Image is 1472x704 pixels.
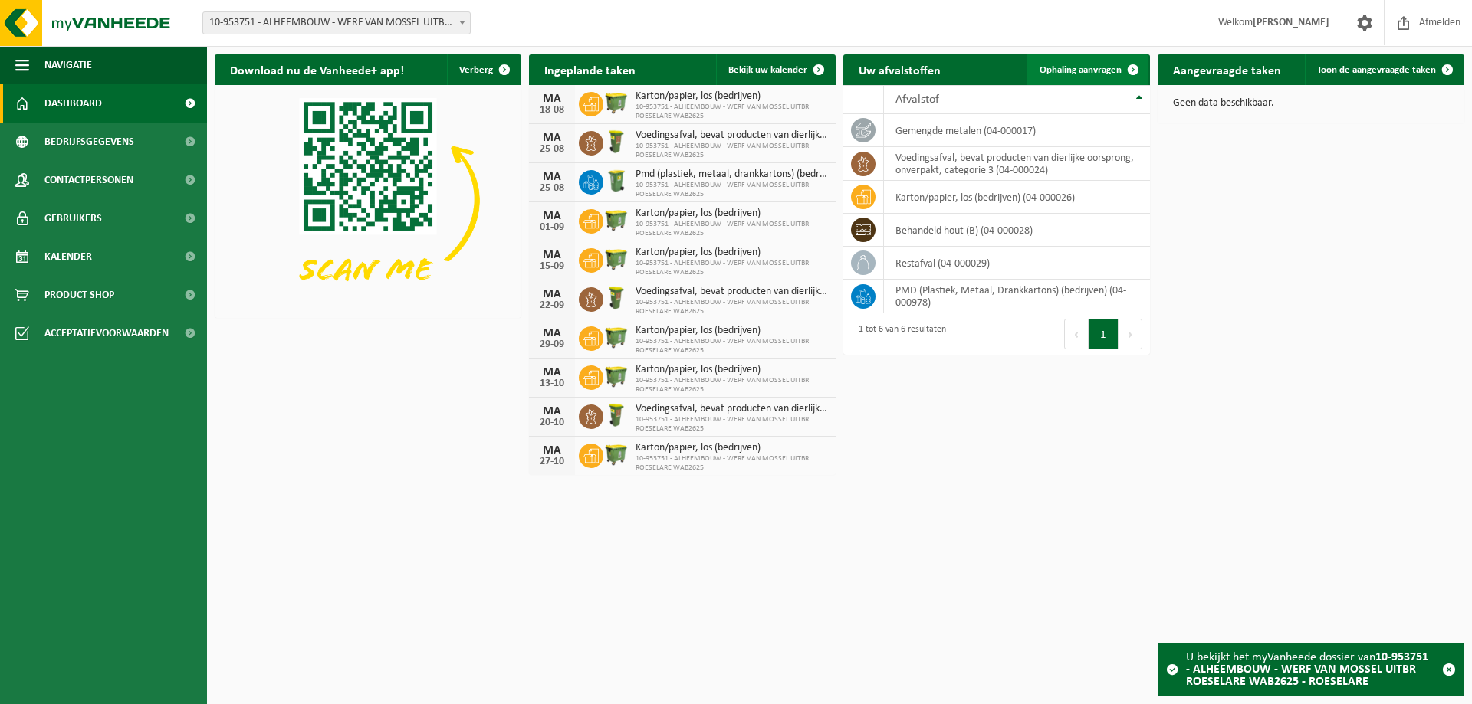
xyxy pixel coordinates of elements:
[537,222,567,233] div: 01-09
[447,54,520,85] button: Verberg
[1040,65,1122,75] span: Ophaling aanvragen
[884,147,1150,181] td: voedingsafval, bevat producten van dierlijke oorsprong, onverpakt, categorie 3 (04-000024)
[636,247,828,259] span: Karton/papier, los (bedrijven)
[1253,17,1329,28] strong: [PERSON_NAME]
[44,276,114,314] span: Product Shop
[537,210,567,222] div: MA
[884,114,1150,147] td: gemengde metalen (04-000017)
[537,417,567,428] div: 20-10
[603,129,629,155] img: WB-0060-HPE-GN-50
[1064,319,1089,349] button: Previous
[537,444,567,457] div: MA
[44,46,92,84] span: Navigatie
[603,90,629,116] img: WB-1100-HPE-GN-50
[851,317,946,351] div: 1 tot 6 van 6 resultaten
[537,132,567,144] div: MA
[1119,319,1142,349] button: Next
[1186,643,1434,696] div: U bekijkt het myVanheede dossier van
[603,363,629,389] img: WB-1100-HPE-GN-50
[603,402,629,428] img: WB-0060-HPE-GN-50
[884,214,1150,247] td: behandeld hout (B) (04-000028)
[537,249,567,261] div: MA
[636,220,828,238] span: 10-953751 - ALHEEMBOUW - WERF VAN MOSSEL UITBR ROESELARE WAB2625
[537,366,567,378] div: MA
[636,129,828,142] span: Voedingsafval, bevat producten van dierlijke oorsprong, onverpakt, categorie 3
[716,54,834,85] a: Bekijk uw kalender
[537,144,567,155] div: 25-08
[537,93,567,105] div: MA
[636,442,828,454] span: Karton/papier, los (bedrijven)
[636,286,828,298] span: Voedingsafval, bevat producten van dierlijke oorsprong, onverpakt, categorie 3
[636,169,828,181] span: Pmd (plastiek, metaal, drankkartons) (bedrijven)
[1317,65,1436,75] span: Toon de aangevraagde taken
[1186,651,1428,688] strong: 10-953751 - ALHEEMBOUW - WERF VAN MOSSEL UITBR ROESELARE WAB2625 - ROESELARE
[843,54,956,84] h2: Uw afvalstoffen
[459,65,493,75] span: Verberg
[1027,54,1148,85] a: Ophaling aanvragen
[884,181,1150,214] td: karton/papier, los (bedrijven) (04-000026)
[636,208,828,220] span: Karton/papier, los (bedrijven)
[603,246,629,272] img: WB-1100-HPE-GN-50
[1158,54,1296,84] h2: Aangevraagde taken
[44,161,133,199] span: Contactpersonen
[203,12,470,34] span: 10-953751 - ALHEEMBOUW - WERF VAN MOSSEL UITBR ROESELARE WAB2625 - ROESELARE
[537,405,567,417] div: MA
[1305,54,1463,85] a: Toon de aangevraagde taken
[603,441,629,467] img: WB-1100-HPE-GN-50
[529,54,651,84] h2: Ingeplande taken
[636,103,828,121] span: 10-953751 - ALHEEMBOUW - WERF VAN MOSSEL UITBR ROESELARE WAB2625
[537,183,567,194] div: 25-08
[895,93,939,106] span: Afvalstof
[537,457,567,467] div: 27-10
[215,85,521,315] img: Download de VHEPlus App
[537,261,567,272] div: 15-09
[636,142,828,160] span: 10-953751 - ALHEEMBOUW - WERF VAN MOSSEL UITBR ROESELARE WAB2625
[636,415,828,434] span: 10-953751 - ALHEEMBOUW - WERF VAN MOSSEL UITBR ROESELARE WAB2625
[603,285,629,311] img: WB-0060-HPE-GN-50
[636,259,828,277] span: 10-953751 - ALHEEMBOUW - WERF VAN MOSSEL UITBR ROESELARE WAB2625
[202,11,471,34] span: 10-953751 - ALHEEMBOUW - WERF VAN MOSSEL UITBR ROESELARE WAB2625 - ROESELARE
[603,168,629,194] img: WB-0240-HPE-GN-50
[44,199,102,237] span: Gebruikers
[636,90,828,103] span: Karton/papier, los (bedrijven)
[636,376,828,395] span: 10-953751 - ALHEEMBOUW - WERF VAN MOSSEL UITBR ROESELARE WAB2625
[537,327,567,339] div: MA
[537,339,567,350] div: 29-09
[884,247,1150,280] td: restafval (04-000029)
[603,324,629,350] img: WB-1100-HPE-GN-50
[636,325,828,337] span: Karton/papier, los (bedrijven)
[44,84,102,123] span: Dashboard
[636,181,828,199] span: 10-953751 - ALHEEMBOUW - WERF VAN MOSSEL UITBR ROESELARE WAB2625
[44,237,92,276] span: Kalender
[1089,319,1119,349] button: 1
[537,105,567,116] div: 18-08
[44,314,169,352] span: Acceptatievoorwaarden
[636,364,828,376] span: Karton/papier, los (bedrijven)
[636,403,828,415] span: Voedingsafval, bevat producten van dierlijke oorsprong, onverpakt, categorie 3
[215,54,419,84] h2: Download nu de Vanheede+ app!
[537,378,567,389] div: 13-10
[537,288,567,300] div: MA
[603,207,629,233] img: WB-1100-HPE-GN-50
[636,454,828,473] span: 10-953751 - ALHEEMBOUW - WERF VAN MOSSEL UITBR ROESELARE WAB2625
[884,280,1150,313] td: PMD (Plastiek, Metaal, Drankkartons) (bedrijven) (04-000978)
[44,123,134,161] span: Bedrijfsgegevens
[537,171,567,183] div: MA
[636,337,828,355] span: 10-953751 - ALHEEMBOUW - WERF VAN MOSSEL UITBR ROESELARE WAB2625
[537,300,567,311] div: 22-09
[636,298,828,316] span: 10-953751 - ALHEEMBOUW - WERF VAN MOSSEL UITBR ROESELARE WAB2625
[728,65,807,75] span: Bekijk uw kalender
[1173,98,1449,109] p: Geen data beschikbaar.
